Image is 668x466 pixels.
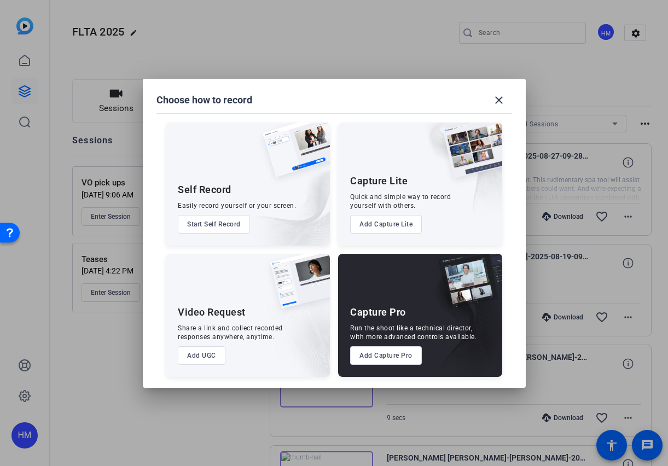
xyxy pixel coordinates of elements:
[178,346,225,365] button: Add UGC
[404,123,502,232] img: embarkstudio-capture-lite.png
[430,254,502,321] img: capture-pro.png
[350,174,408,188] div: Capture Lite
[350,193,451,210] div: Quick and simple way to record yourself with others.
[350,346,422,365] button: Add Capture Pro
[178,324,283,341] div: Share a link and collect recorded responses anywhere, anytime.
[178,215,250,234] button: Start Self Record
[178,183,231,196] div: Self Record
[350,306,406,319] div: Capture Pro
[350,215,422,234] button: Add Capture Lite
[350,324,477,341] div: Run the shoot like a technical director, with more advanced controls available.
[421,267,502,377] img: embarkstudio-capture-pro.png
[492,94,506,107] mat-icon: close
[178,201,296,210] div: Easily record yourself or your screen.
[434,123,502,189] img: capture-lite.png
[156,94,252,107] h1: Choose how to record
[254,123,330,188] img: self-record.png
[266,288,330,377] img: embarkstudio-ugc-content.png
[262,254,330,320] img: ugc-content.png
[178,306,246,319] div: Video Request
[235,146,330,246] img: embarkstudio-self-record.png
